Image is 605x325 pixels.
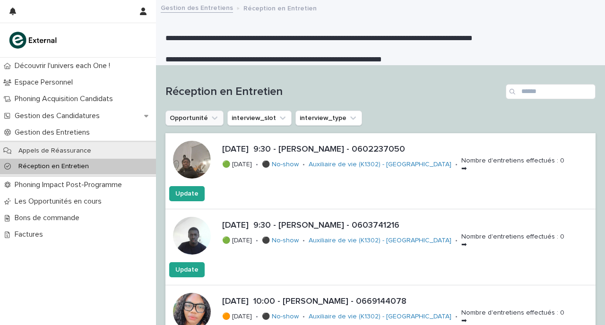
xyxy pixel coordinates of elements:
p: Espace Personnel [11,78,80,87]
a: Auxiliaire de vie (K1302) - [GEOGRAPHIC_DATA] [309,161,451,169]
p: Phoning Impact Post-Programme [11,180,130,189]
a: Gestion des Entretiens [161,2,233,13]
button: Opportunité [165,111,224,126]
p: Découvrir l'univers each One ! [11,61,118,70]
a: [DATE] 9:30 - [PERSON_NAME] - 0603741216🟢 [DATE]•⚫ No-show •Auxiliaire de vie (K1302) - [GEOGRAPH... [165,209,596,285]
p: [DATE] 9:30 - [PERSON_NAME] - 0603741216 [222,221,592,231]
p: Bons de commande [11,214,87,222]
button: interview_type [295,111,362,126]
p: Gestion des Candidatures [11,111,107,120]
p: Réception en Entretien [11,162,96,171]
p: Nombre d'entretiens effectués : 0 ➡ [461,157,564,173]
p: [DATE] 10:00 - [PERSON_NAME] - 0669144078 [222,297,592,307]
p: • [455,237,458,245]
img: bc51vvfgR2QLHU84CWIQ [8,31,60,50]
p: • [455,161,458,169]
p: • [256,237,258,245]
input: Search [506,84,596,99]
a: ⚫ No-show [262,161,299,169]
p: [DATE] 9:30 - [PERSON_NAME] - 0602237050 [222,145,592,155]
p: Gestion des Entretiens [11,128,97,137]
h1: Réception en Entretien [165,85,502,99]
p: 🟠 [DATE] [222,313,252,321]
a: ⚫ No-show [262,313,299,321]
p: • [455,313,458,321]
p: • [256,313,258,321]
p: Réception en Entretien [243,2,317,13]
p: • [302,313,305,321]
p: Nombre d'entretiens effectués : 0 ➡ [461,309,564,325]
a: Auxiliaire de vie (K1302) - [GEOGRAPHIC_DATA] [309,237,451,245]
p: • [256,161,258,169]
button: Update [169,186,205,201]
a: ⚫ No-show [262,237,299,245]
button: Update [169,262,205,277]
p: Nombre d'entretiens effectués : 0 ➡ [461,233,564,249]
p: Factures [11,230,51,239]
p: Les Opportunités en cours [11,197,109,206]
p: Appels de Réassurance [11,147,99,155]
span: Update [175,189,199,198]
span: Update [175,265,199,274]
p: • [302,237,305,245]
a: Auxiliaire de vie (K1302) - [GEOGRAPHIC_DATA] [309,313,451,321]
p: 🟢 [DATE] [222,237,252,245]
p: 🟢 [DATE] [222,161,252,169]
p: • [302,161,305,169]
a: [DATE] 9:30 - [PERSON_NAME] - 0602237050🟢 [DATE]•⚫ No-show •Auxiliaire de vie (K1302) - [GEOGRAPH... [165,133,596,209]
button: interview_slot [227,111,292,126]
p: Phoning Acquisition Candidats [11,94,121,103]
